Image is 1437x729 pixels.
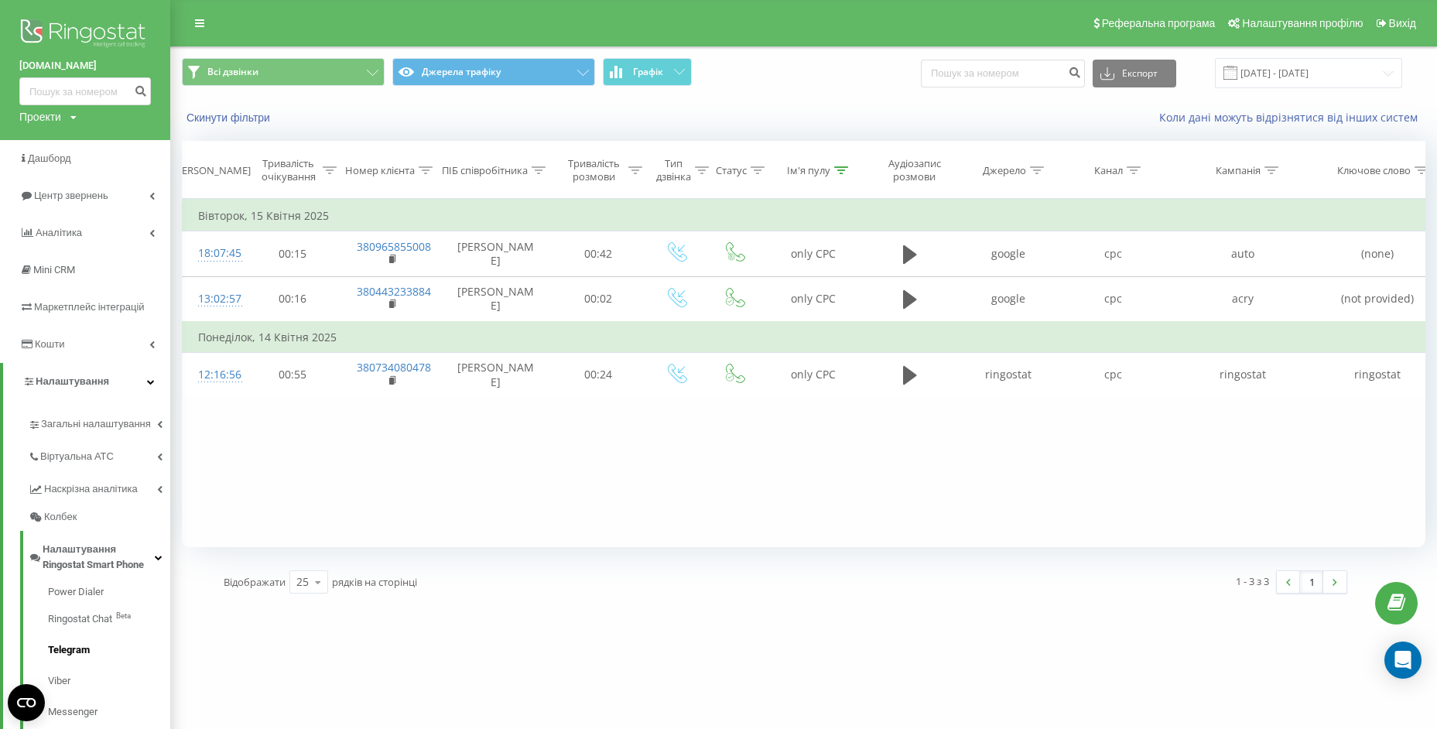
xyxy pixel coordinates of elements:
div: Кампанія [1216,164,1261,177]
span: Viber [48,673,70,689]
a: Загальні налаштування [28,406,170,438]
td: [PERSON_NAME] [442,276,550,322]
td: Вівторок, 15 Квітня 2025 [183,200,1436,231]
a: Messenger [48,696,170,727]
div: 12:16:56 [198,360,229,390]
div: 13:02:57 [198,284,229,314]
td: auto [1165,231,1320,276]
span: Графік [633,67,663,77]
div: 25 [296,574,309,590]
td: [PERSON_NAME] [442,352,550,397]
td: 00:24 [550,352,647,397]
div: Аудіозапис розмови [877,157,952,183]
span: Аналiтика [36,227,82,238]
span: Mini CRM [33,264,75,276]
div: Статус [716,164,747,177]
a: Колбек [28,503,170,531]
span: Вихід [1389,17,1416,29]
td: acry [1165,276,1320,322]
div: Open Intercom Messenger [1384,642,1422,679]
button: Експорт [1093,60,1176,87]
td: cpc [1061,231,1165,276]
span: Центр звернень [34,190,108,201]
a: 380443233884 [357,284,431,299]
a: Viber [48,666,170,696]
a: 380734080478 [357,360,431,375]
button: Графік [603,58,692,86]
div: Тривалість розмови [563,157,624,183]
a: Наскрізна аналітика [28,471,170,503]
a: 380965855008 [357,239,431,254]
a: Ringostat ChatBeta [48,604,170,635]
button: Всі дзвінки [182,58,385,86]
td: only CPC [763,352,864,397]
a: 1 [1300,571,1323,593]
span: Дашборд [28,152,71,164]
td: ringostat [1320,352,1436,397]
td: 00:42 [550,231,647,276]
div: Джерело [983,164,1026,177]
td: 00:16 [245,276,341,322]
span: Маркетплейс інтеграцій [34,301,145,313]
span: Реферальна програма [1102,17,1216,29]
div: Проекти [19,109,61,125]
td: cpc [1061,352,1165,397]
a: Telegram [48,635,170,666]
td: (none) [1320,231,1436,276]
span: Кошти [35,338,64,350]
span: Віртуальна АТС [40,449,114,464]
span: рядків на сторінці [332,575,417,589]
div: Ключове слово [1337,164,1411,177]
td: [PERSON_NAME] [442,231,550,276]
div: Канал [1094,164,1123,177]
a: Power Dialer [48,584,170,604]
button: Скинути фільтри [182,111,278,125]
div: Тип дзвінка [656,157,691,183]
td: Понеділок, 14 Квітня 2025 [183,322,1436,353]
span: Messenger [48,704,98,720]
td: only CPC [763,231,864,276]
div: [PERSON_NAME] [173,164,251,177]
a: [DOMAIN_NAME] [19,58,151,74]
td: 00:02 [550,276,647,322]
div: 18:07:45 [198,238,229,269]
span: Power Dialer [48,584,104,600]
input: Пошук за номером [921,60,1085,87]
span: Колбек [44,509,77,525]
img: Ringostat logo [19,15,151,54]
td: 00:15 [245,231,341,276]
span: Відображати [224,575,286,589]
div: Тривалість очікування [258,157,319,183]
span: Налаштування профілю [1242,17,1363,29]
td: google [956,231,1061,276]
a: Налаштування Ringostat Smart Phone [28,531,170,579]
td: google [956,276,1061,322]
td: cpc [1061,276,1165,322]
span: Загальні налаштування [41,416,151,432]
input: Пошук за номером [19,77,151,105]
a: Віртуальна АТС [28,438,170,471]
span: Всі дзвінки [207,66,258,78]
div: ПІБ співробітника [442,164,528,177]
td: 00:55 [245,352,341,397]
td: ringostat [1165,352,1320,397]
span: Налаштування Ringostat Smart Phone [43,542,155,573]
span: Ringostat Chat [48,611,112,627]
button: Open CMP widget [8,684,45,721]
span: Налаштування [36,375,109,387]
td: ringostat [956,352,1061,397]
div: 1 - 3 з 3 [1236,573,1269,589]
div: Ім'я пулу [787,164,830,177]
a: Налаштування [3,363,170,400]
td: (not provided) [1320,276,1436,322]
td: only CPC [763,276,864,322]
span: Telegram [48,642,90,658]
div: Номер клієнта [345,164,415,177]
span: Наскрізна аналітика [44,481,138,497]
button: Джерела трафіку [392,58,595,86]
a: Коли дані можуть відрізнятися вiд інших систем [1159,110,1425,125]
